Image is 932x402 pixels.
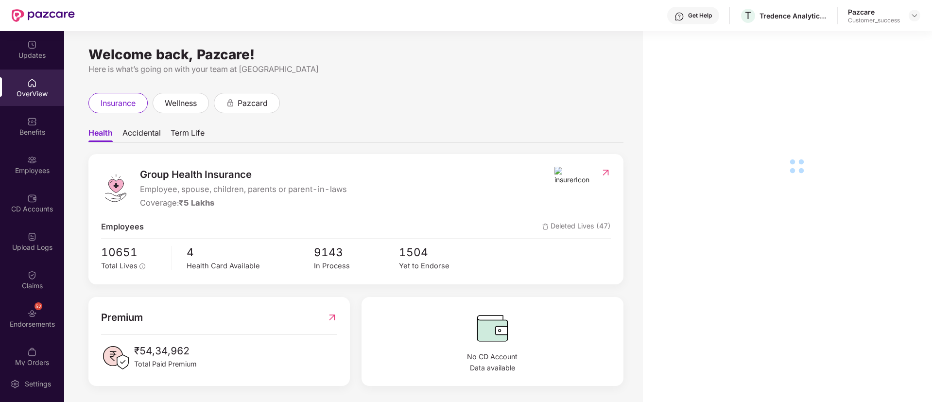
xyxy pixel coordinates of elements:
[314,261,399,272] div: In Process
[101,244,165,261] span: 10651
[374,310,611,347] img: CDBalanceIcon
[101,343,130,372] img: PaidPremiumIcon
[554,167,591,185] img: insurerIcon
[187,244,314,261] span: 4
[88,51,623,58] div: Welcome back, Pazcare!
[140,167,347,182] span: Group Health Insurance
[542,221,611,233] span: Deleted Lives (47)
[688,12,712,19] div: Get Help
[374,351,611,373] span: No CD Account Data available
[759,11,828,20] div: Tredence Analytics Solutions Private Limited
[171,128,205,142] span: Term Life
[848,17,900,24] div: Customer_success
[101,174,130,203] img: logo
[27,117,37,126] img: svg+xml;base64,PHN2ZyBpZD0iQmVuZWZpdHMiIHhtbG5zPSJodHRwOi8vd3d3LnczLm9yZy8yMDAwL3N2ZyIgd2lkdGg9Ij...
[140,197,347,210] div: Coverage:
[238,97,268,109] span: pazcard
[399,261,484,272] div: Yet to Endorse
[27,155,37,165] img: svg+xml;base64,PHN2ZyBpZD0iRW1wbG95ZWVzIiB4bWxucz0iaHR0cDovL3d3dy53My5vcmcvMjAwMC9zdmciIHdpZHRoPS...
[399,244,484,261] span: 1504
[27,232,37,242] img: svg+xml;base64,PHN2ZyBpZD0iVXBsb2FkX0xvZ3MiIGRhdGEtbmFtZT0iVXBsb2FkIExvZ3MiIHhtbG5zPSJodHRwOi8vd3...
[327,310,337,325] img: RedirectIcon
[101,97,136,109] span: insurance
[27,309,37,318] img: svg+xml;base64,PHN2ZyBpZD0iRW5kb3JzZW1lbnRzIiB4bWxucz0iaHR0cDovL3d3dy53My5vcmcvMjAwMC9zdmciIHdpZH...
[101,310,143,325] span: Premium
[165,97,197,109] span: wellness
[12,9,75,22] img: New Pazcare Logo
[134,343,197,359] span: ₹54,34,962
[314,244,399,261] span: 9143
[848,7,900,17] div: Pazcare
[179,198,214,208] span: ₹5 Lakhs
[674,12,684,21] img: svg+xml;base64,PHN2ZyBpZD0iSGVscC0zMngzMiIgeG1sbnM9Imh0dHA6Ly93d3cudzMub3JnLzIwMDAvc3ZnIiB3aWR0aD...
[22,379,54,389] div: Settings
[542,224,549,230] img: deleteIcon
[911,12,918,19] img: svg+xml;base64,PHN2ZyBpZD0iRHJvcGRvd24tMzJ4MzIiIHhtbG5zPSJodHRwOi8vd3d3LnczLm9yZy8yMDAwL3N2ZyIgd2...
[101,262,138,270] span: Total Lives
[27,78,37,88] img: svg+xml;base64,PHN2ZyBpZD0iSG9tZSIgeG1sbnM9Imh0dHA6Ly93d3cudzMub3JnLzIwMDAvc3ZnIiB3aWR0aD0iMjAiIG...
[27,193,37,203] img: svg+xml;base64,PHN2ZyBpZD0iQ0RfQWNjb3VudHMiIGRhdGEtbmFtZT0iQ0QgQWNjb3VudHMiIHhtbG5zPSJodHRwOi8vd3...
[134,359,197,369] span: Total Paid Premium
[35,302,42,310] div: 52
[187,261,314,272] div: Health Card Available
[101,221,144,233] span: Employees
[88,63,623,75] div: Here is what’s going on with your team at [GEOGRAPHIC_DATA]
[88,128,113,142] span: Health
[27,347,37,357] img: svg+xml;base64,PHN2ZyBpZD0iTXlfT3JkZXJzIiBkYXRhLW5hbWU9Ik15IE9yZGVycyIgeG1sbnM9Imh0dHA6Ly93d3cudz...
[27,270,37,280] img: svg+xml;base64,PHN2ZyBpZD0iQ2xhaW0iIHhtbG5zPSJodHRwOi8vd3d3LnczLm9yZy8yMDAwL3N2ZyIgd2lkdGg9IjIwIi...
[139,263,145,269] span: info-circle
[745,10,751,21] span: T
[226,98,235,107] div: animation
[601,168,611,177] img: RedirectIcon
[10,379,20,389] img: svg+xml;base64,PHN2ZyBpZD0iU2V0dGluZy0yMHgyMCIgeG1sbnM9Imh0dHA6Ly93d3cudzMub3JnLzIwMDAvc3ZnIiB3aW...
[122,128,161,142] span: Accidental
[140,183,347,196] span: Employee, spouse, children, parents or parent-in-laws
[27,40,37,50] img: svg+xml;base64,PHN2ZyBpZD0iVXBkYXRlZCIgeG1sbnM9Imh0dHA6Ly93d3cudzMub3JnLzIwMDAvc3ZnIiB3aWR0aD0iMj...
